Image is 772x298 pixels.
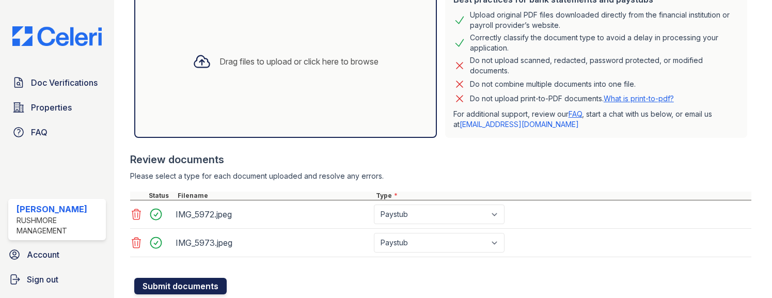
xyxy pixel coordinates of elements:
[470,78,636,90] div: Do not combine multiple documents into one file.
[130,171,751,181] div: Please select a type for each document uploaded and resolve any errors.
[176,234,370,251] div: IMG_5973.jpeg
[8,97,106,118] a: Properties
[31,126,48,138] span: FAQ
[460,120,579,129] a: [EMAIL_ADDRESS][DOMAIN_NAME]
[219,55,379,68] div: Drag files to upload or click here to browse
[4,26,110,46] img: CE_Logo_Blue-a8612792a0a2168367f1c8372b55b34899dd931a85d93a1a3d3e32e68fde9ad4.png
[31,101,72,114] span: Properties
[374,192,751,200] div: Type
[470,55,739,76] div: Do not upload scanned, redacted, password protected, or modified documents.
[31,76,98,89] span: Doc Verifications
[453,109,739,130] p: For additional support, review our , start a chat with us below, or email us at
[17,215,102,236] div: Rushmore Management
[27,248,59,261] span: Account
[569,109,582,118] a: FAQ
[4,244,110,265] a: Account
[147,192,176,200] div: Status
[27,273,58,286] span: Sign out
[8,72,106,93] a: Doc Verifications
[176,206,370,223] div: IMG_5972.jpeg
[176,192,374,200] div: Filename
[130,152,751,167] div: Review documents
[604,94,674,103] a: What is print-to-pdf?
[8,122,106,143] a: FAQ
[470,33,739,53] div: Correctly classify the document type to avoid a delay in processing your application.
[4,269,110,290] a: Sign out
[470,10,739,30] div: Upload original PDF files downloaded directly from the financial institution or payroll provider’...
[17,203,102,215] div: [PERSON_NAME]
[470,93,674,104] p: Do not upload print-to-PDF documents.
[134,278,227,294] button: Submit documents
